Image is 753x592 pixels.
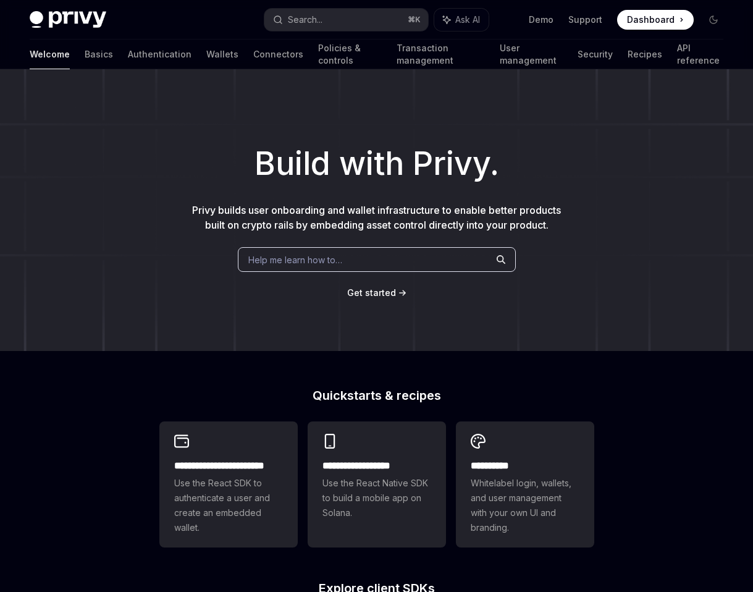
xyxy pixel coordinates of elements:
[128,40,191,69] a: Authentication
[578,40,613,69] a: Security
[408,15,421,25] span: ⌘ K
[456,421,594,548] a: **** *****Whitelabel login, wallets, and user management with your own UI and branding.
[434,9,489,31] button: Ask AI
[85,40,113,69] a: Basics
[347,287,396,299] a: Get started
[308,421,446,548] a: **** **** **** ***Use the React Native SDK to build a mobile app on Solana.
[617,10,694,30] a: Dashboard
[206,40,238,69] a: Wallets
[248,253,342,266] span: Help me learn how to…
[192,204,561,231] span: Privy builds user onboarding and wallet infrastructure to enable better products built on crypto ...
[455,14,480,26] span: Ask AI
[322,476,431,520] span: Use the React Native SDK to build a mobile app on Solana.
[253,40,303,69] a: Connectors
[677,40,723,69] a: API reference
[627,14,675,26] span: Dashboard
[174,476,283,535] span: Use the React SDK to authenticate a user and create an embedded wallet.
[288,12,322,27] div: Search...
[500,40,563,69] a: User management
[264,9,429,31] button: Search...⌘K
[628,40,662,69] a: Recipes
[159,389,594,402] h2: Quickstarts & recipes
[397,40,485,69] a: Transaction management
[471,476,579,535] span: Whitelabel login, wallets, and user management with your own UI and branding.
[568,14,602,26] a: Support
[318,40,382,69] a: Policies & controls
[20,140,733,188] h1: Build with Privy.
[529,14,553,26] a: Demo
[30,11,106,28] img: dark logo
[30,40,70,69] a: Welcome
[704,10,723,30] button: Toggle dark mode
[347,287,396,298] span: Get started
